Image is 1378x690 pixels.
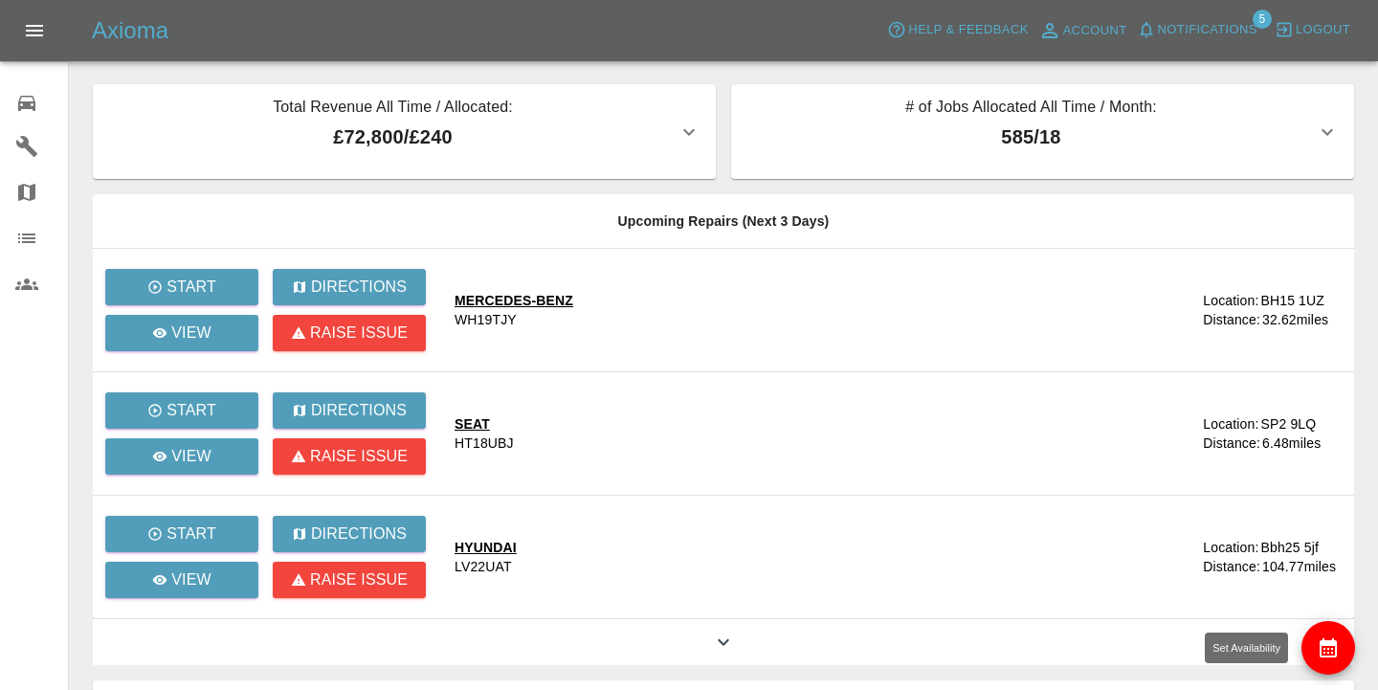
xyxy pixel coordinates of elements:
[93,194,1354,249] th: Upcoming Repairs (Next 3 Days)
[1132,15,1262,45] button: Notifications
[1203,310,1260,329] div: Distance:
[908,19,1028,41] span: Help & Feedback
[746,122,1316,151] p: 585 / 18
[167,399,216,422] p: Start
[310,322,408,345] p: Raise issue
[1296,19,1350,41] span: Logout
[1262,557,1339,576] div: 104.77 miles
[1203,538,1258,557] div: Location:
[882,15,1033,45] button: Help & Feedback
[1158,19,1257,41] span: Notifications
[11,8,57,54] button: Open drawer
[455,310,517,329] div: WH19TJY
[311,399,407,422] p: Directions
[1196,291,1339,329] a: Location:BH15 1UZDistance:32.62miles
[1196,414,1339,453] a: Location:SP2 9LQDistance:6.48miles
[105,269,258,305] button: Start
[1203,414,1258,434] div: Location:
[455,414,1181,453] a: SEATHT18UBJ
[1260,538,1319,557] div: Bbh25 5jf
[273,438,426,475] button: Raise issue
[171,445,211,468] p: View
[105,438,258,475] a: View
[167,276,216,299] p: Start
[273,315,426,351] button: Raise issue
[1203,434,1260,453] div: Distance:
[105,562,258,598] a: View
[1203,557,1260,576] div: Distance:
[1253,10,1272,29] span: 5
[455,291,1181,329] a: MERCEDES-BENZWH19TJY
[455,434,514,453] div: HT18UBJ
[1260,414,1316,434] div: SP2 9LQ
[1260,291,1324,310] div: BH15 1UZ
[273,562,426,598] button: Raise issue
[455,557,512,576] div: LV22UAT
[311,276,407,299] p: Directions
[1203,291,1258,310] div: Location:
[731,84,1354,179] button: # of Jobs Allocated All Time / Month:585/18
[105,315,258,351] a: View
[1262,434,1339,453] div: 6.48 miles
[273,516,426,552] button: Directions
[1033,15,1132,46] a: Account
[455,538,1181,576] a: HYUNDAILV22UAT
[1301,621,1355,675] button: availability
[108,96,678,122] p: Total Revenue All Time / Allocated:
[171,568,211,591] p: View
[1270,15,1355,45] button: Logout
[273,392,426,429] button: Directions
[92,15,168,46] h5: Axioma
[105,392,258,429] button: Start
[108,122,678,151] p: £72,800 / £240
[171,322,211,345] p: View
[1063,20,1127,42] span: Account
[273,269,426,305] button: Directions
[746,96,1316,122] p: # of Jobs Allocated All Time / Month:
[1205,633,1288,663] div: Set Availability
[455,291,573,310] div: MERCEDES-BENZ
[311,523,407,545] p: Directions
[455,414,514,434] div: SEAT
[93,84,716,179] button: Total Revenue All Time / Allocated:£72,800/£240
[455,538,517,557] div: HYUNDAI
[1262,310,1339,329] div: 32.62 miles
[105,516,258,552] button: Start
[310,568,408,591] p: Raise issue
[310,445,408,468] p: Raise issue
[167,523,216,545] p: Start
[1196,538,1339,576] a: Location:Bbh25 5jfDistance:104.77miles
